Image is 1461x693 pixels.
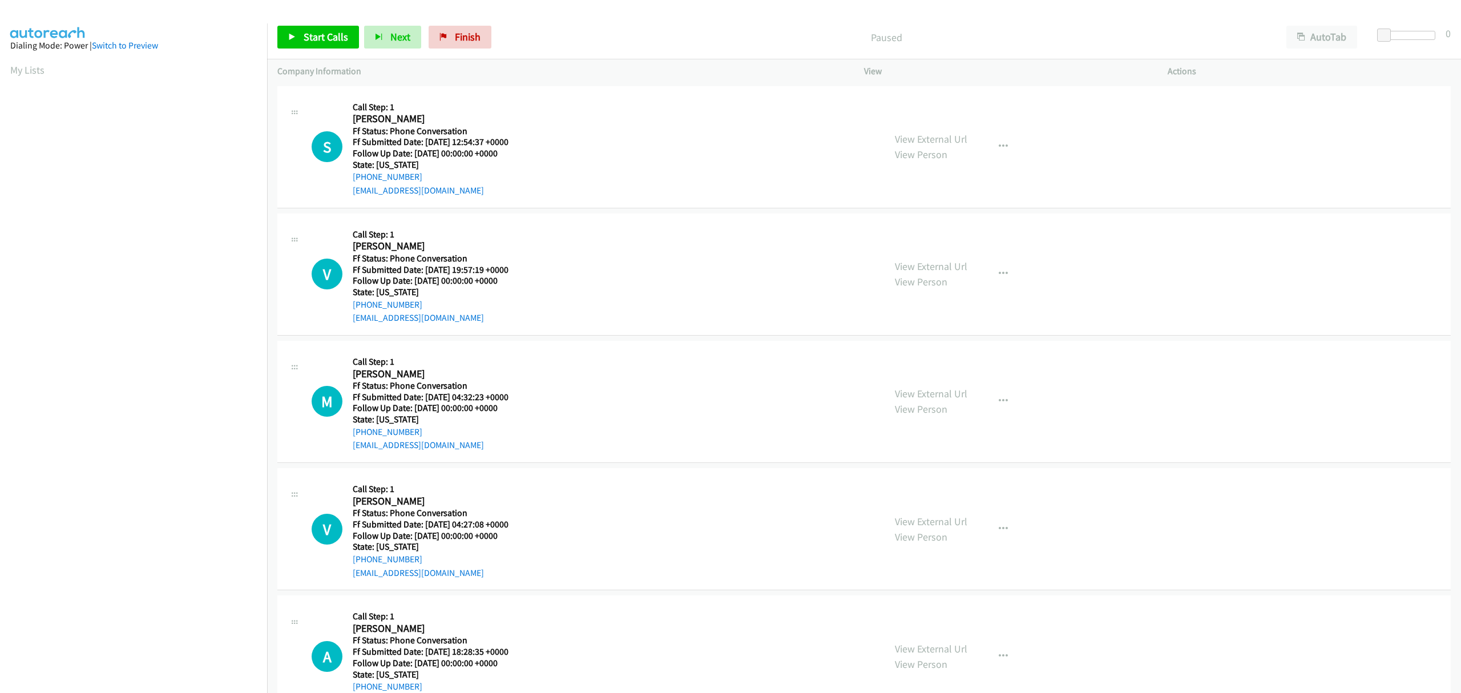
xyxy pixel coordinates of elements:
a: View External Url [895,642,967,655]
h1: S [312,131,342,162]
h5: Call Step: 1 [353,611,523,622]
h5: Ff Status: Phone Conversation [353,126,523,137]
a: View External Url [895,515,967,528]
a: [PHONE_NUMBER] [353,681,422,692]
h1: M [312,386,342,417]
div: Delay between calls (in seconds) [1383,31,1435,40]
a: View External Url [895,260,967,273]
h5: State: [US_STATE] [353,414,523,425]
a: [EMAIL_ADDRESS][DOMAIN_NAME] [353,185,484,196]
h2: [PERSON_NAME] [353,240,523,253]
div: The call is yet to be attempted [312,514,342,545]
h5: Ff Submitted Date: [DATE] 04:32:23 +0000 [353,392,523,403]
a: Start Calls [277,26,359,49]
h2: [PERSON_NAME] [353,495,523,508]
iframe: Dialpad [10,88,267,630]
h5: Follow Up Date: [DATE] 00:00:00 +0000 [353,402,523,414]
h5: Call Step: 1 [353,356,523,368]
a: View Person [895,148,947,161]
a: View External Url [895,132,967,146]
h5: Ff Submitted Date: [DATE] 12:54:37 +0000 [353,136,523,148]
div: The call is yet to be attempted [312,386,342,417]
p: Paused [507,30,1266,45]
a: [EMAIL_ADDRESS][DOMAIN_NAME] [353,440,484,450]
div: The call is yet to be attempted [312,641,342,672]
a: View Person [895,275,947,288]
a: My Lists [10,63,45,76]
h5: State: [US_STATE] [353,541,523,553]
a: [PHONE_NUMBER] [353,299,422,310]
h1: V [312,259,342,289]
h5: Follow Up Date: [DATE] 00:00:00 +0000 [353,275,523,287]
a: View Person [895,530,947,543]
a: Finish [429,26,491,49]
h5: Ff Status: Phone Conversation [353,380,523,392]
p: Actions [1168,65,1451,78]
h5: State: [US_STATE] [353,159,523,171]
div: 0 [1446,26,1451,41]
h5: Call Step: 1 [353,102,523,113]
div: The call is yet to be attempted [312,259,342,289]
span: Start Calls [304,30,348,43]
p: View [864,65,1147,78]
h5: Ff Submitted Date: [DATE] 18:28:35 +0000 [353,646,523,658]
h5: Follow Up Date: [DATE] 00:00:00 +0000 [353,148,523,159]
button: Next [364,26,421,49]
h5: Ff Submitted Date: [DATE] 04:27:08 +0000 [353,519,523,530]
div: Dialing Mode: Power | [10,39,257,53]
h2: [PERSON_NAME] [353,622,523,635]
h5: Ff Status: Phone Conversation [353,253,523,264]
a: View Person [895,402,947,416]
h5: Ff Submitted Date: [DATE] 19:57:19 +0000 [353,264,523,276]
span: Next [390,30,410,43]
a: [EMAIL_ADDRESS][DOMAIN_NAME] [353,567,484,578]
h1: A [312,641,342,672]
span: Finish [455,30,481,43]
a: [EMAIL_ADDRESS][DOMAIN_NAME] [353,312,484,323]
a: [PHONE_NUMBER] [353,426,422,437]
h5: Call Step: 1 [353,484,523,495]
h2: [PERSON_NAME] [353,368,523,381]
h1: V [312,514,342,545]
a: View External Url [895,387,967,400]
h2: [PERSON_NAME] [353,112,523,126]
h5: Ff Status: Phone Conversation [353,635,523,646]
h5: Follow Up Date: [DATE] 00:00:00 +0000 [353,658,523,669]
h5: State: [US_STATE] [353,287,523,298]
div: The call is yet to be attempted [312,131,342,162]
button: AutoTab [1286,26,1357,49]
a: [PHONE_NUMBER] [353,171,422,182]
h5: Follow Up Date: [DATE] 00:00:00 +0000 [353,530,523,542]
h5: Call Step: 1 [353,229,523,240]
p: Company Information [277,65,843,78]
a: [PHONE_NUMBER] [353,554,422,565]
a: View Person [895,658,947,671]
a: Switch to Preview [92,40,158,51]
h5: Ff Status: Phone Conversation [353,507,523,519]
h5: State: [US_STATE] [353,669,523,680]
